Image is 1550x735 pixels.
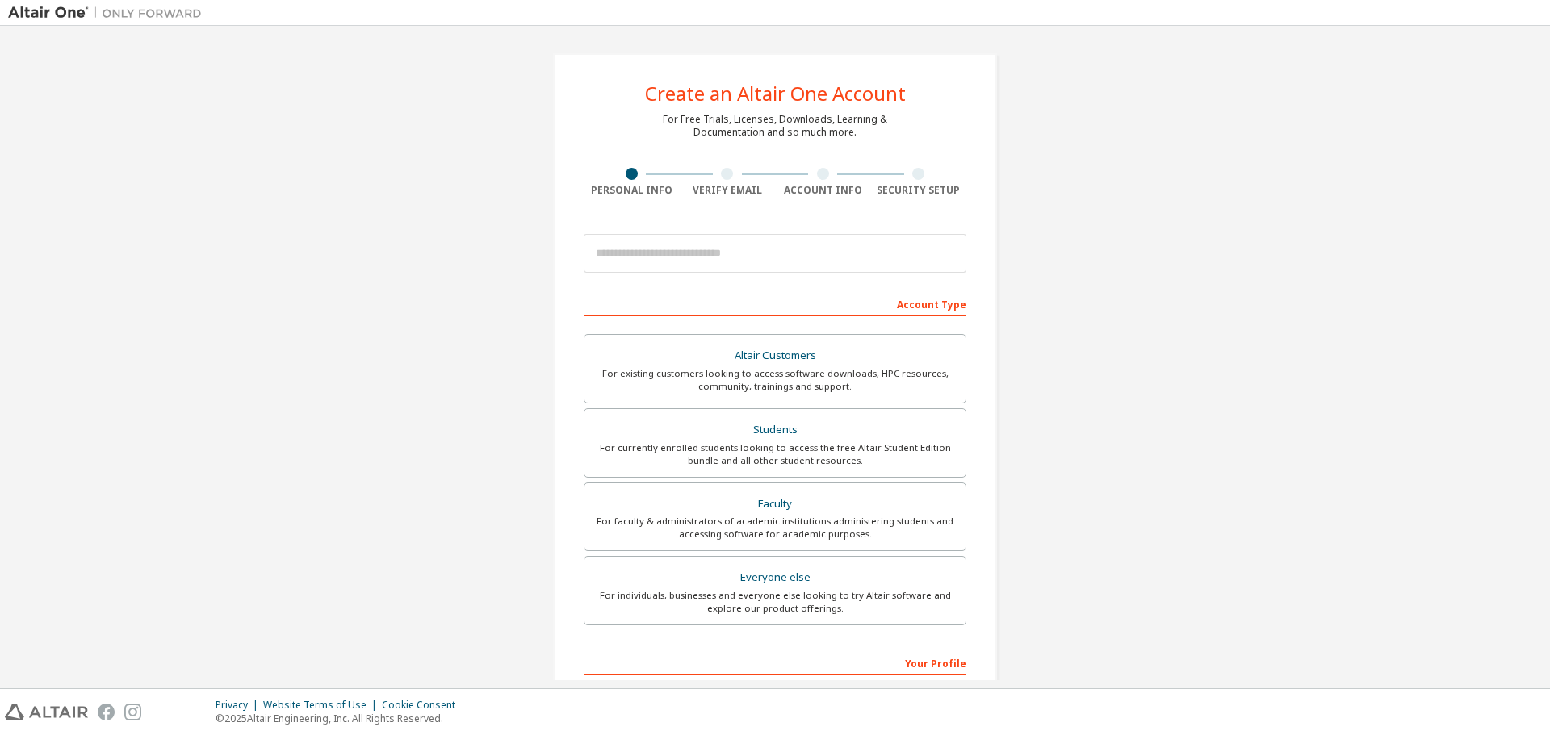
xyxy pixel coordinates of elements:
div: Privacy [216,699,263,712]
img: Altair One [8,5,210,21]
div: Website Terms of Use [263,699,382,712]
div: Security Setup [871,184,967,197]
div: Personal Info [584,184,680,197]
div: Cookie Consent [382,699,465,712]
div: Students [594,419,956,441]
img: facebook.svg [98,704,115,720]
p: © 2025 Altair Engineering, Inc. All Rights Reserved. [216,712,465,725]
div: Create an Altair One Account [645,84,906,103]
img: altair_logo.svg [5,704,88,720]
div: For individuals, businesses and everyone else looking to try Altair software and explore our prod... [594,589,956,615]
div: Verify Email [680,184,776,197]
div: Account Info [775,184,871,197]
div: Account Type [584,290,966,316]
div: Everyone else [594,566,956,589]
div: For faculty & administrators of academic institutions administering students and accessing softwa... [594,515,956,541]
div: For currently enrolled students looking to access the free Altair Student Edition bundle and all ... [594,441,956,467]
div: Your Profile [584,649,966,675]
div: Altair Customers [594,345,956,367]
div: For Free Trials, Licenses, Downloads, Learning & Documentation and so much more. [663,113,887,139]
div: For existing customers looking to access software downloads, HPC resources, community, trainings ... [594,367,956,393]
div: Faculty [594,493,956,516]
img: instagram.svg [124,704,141,720]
